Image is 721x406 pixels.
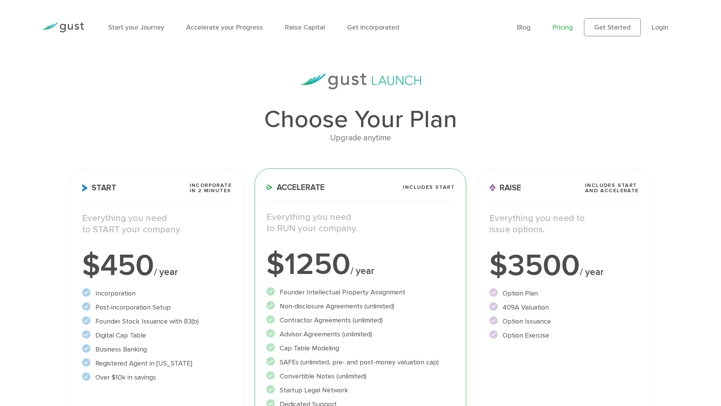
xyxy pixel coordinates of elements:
[553,23,573,31] a: Pricing
[489,213,639,235] p: Everything you need to issue options.
[489,316,639,327] li: Option Issuance
[266,385,455,395] li: Startup Legal Network
[266,287,455,297] li: Founder Intellectual Property Assignment
[82,302,232,313] li: Post-incorporation Setup
[266,212,455,234] p: Everything you need to RUN your company.
[82,330,232,341] li: Digital Cap Table
[266,184,325,191] span: Accelerate
[489,288,639,299] li: Option Plan
[266,184,273,190] img: Accelerate Icon
[489,184,496,192] img: Raise Icon
[517,23,531,31] a: Blog
[347,23,399,31] a: Get Incorporated
[82,250,232,281] div: $450
[266,357,455,367] li: SAFEs (unlimited, pre- and post-money valuation cap)
[70,132,650,145] div: Upgrade anytime
[82,372,232,383] li: Over $10k in savings
[82,213,232,235] p: Everything you need to START your company.
[489,330,639,341] li: Option Exercise
[584,18,641,36] a: Get Started
[82,344,232,355] li: Business Banking
[403,185,455,190] span: Includes START
[266,301,455,311] li: Non-disclosure Agreements (unlimited)
[186,23,263,31] a: Accelerate your Progress
[580,266,604,278] span: / year
[300,73,421,89] img: gust-launch-logos.svg
[489,184,521,192] span: Raise
[266,315,455,325] li: Contractor Agreements (unlimited)
[489,302,639,313] li: 409A Valuation
[266,371,455,381] li: Convertible Notes (unlimited)
[82,184,116,192] span: Start
[350,265,374,277] span: / year
[82,184,88,192] img: Start Icon X2
[42,22,84,33] img: Gust Logo
[82,358,232,369] li: Registered Agent in [US_STATE]
[652,23,668,31] a: Login
[154,266,178,278] span: / year
[585,183,639,193] span: Includes START and ACCELERATE
[108,23,164,31] a: Start your Journey
[489,250,639,281] div: $3500
[266,343,455,353] li: Cap Table Modeling
[82,288,232,299] li: Incorporation
[190,183,232,193] span: Incorporate in 2 Minutes
[82,316,232,327] li: Founder Stock Issuance with 83(b)
[266,249,455,280] div: $1250
[266,329,455,339] li: Advisor Agreements (unlimited)
[70,107,650,132] h1: Choose Your Plan
[285,23,325,31] a: Raise Capital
